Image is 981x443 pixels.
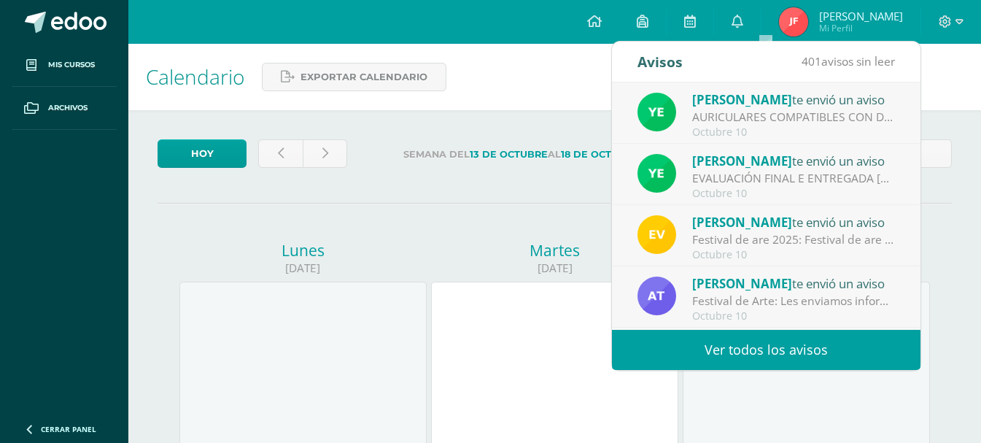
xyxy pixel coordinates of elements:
[359,139,683,169] label: Semana del al
[692,90,895,109] div: te envió un aviso
[158,139,247,168] a: Hoy
[692,126,895,139] div: Octubre 10
[819,9,903,23] span: [PERSON_NAME]
[41,424,96,434] span: Cerrar panel
[692,91,792,108] span: [PERSON_NAME]
[637,42,683,82] div: Avisos
[692,170,895,187] div: EVALUACIÓN FINAL E ENTREGADA HOY : Estimados padres de familia, el día de hoy se devolvió el exam...
[300,63,427,90] span: Exportar calendario
[692,153,792,169] span: [PERSON_NAME]
[692,212,895,231] div: te envió un aviso
[612,330,920,370] a: Ver todos los avisos
[692,274,895,293] div: te envió un aviso
[262,63,446,91] a: Exportar calendario
[692,214,792,231] span: [PERSON_NAME]
[470,149,548,160] strong: 13 de Octubre
[48,59,95,71] span: Mis cursos
[12,44,117,87] a: Mis cursos
[802,53,895,69] span: avisos sin leer
[431,261,678,276] div: [DATE]
[692,188,895,200] div: Octubre 10
[819,22,903,34] span: Mi Perfil
[779,7,808,36] img: b173394b32e6d2bb5d87e7accdfec27e.png
[802,53,821,69] span: 401
[637,277,676,315] img: e0d417c472ee790ef5578283e3430836.png
[179,261,427,276] div: [DATE]
[692,109,895,126] div: AURICULARES COMPATIBLES CON DISPOSITIVO PARA LUNES 13 DE OCTUBRE: Estimados padres de familia y c...
[637,154,676,193] img: fd93c6619258ae32e8e829e8701697bb.png
[179,240,427,261] div: Lunes
[561,149,639,160] strong: 18 de Octubre
[431,240,678,261] div: Martes
[692,293,895,309] div: Festival de Arte: Les enviamos información importante para el festival de Arte
[637,215,676,254] img: 383db5ddd486cfc25017fad405f5d727.png
[692,151,895,170] div: te envió un aviso
[146,63,244,90] span: Calendario
[692,310,895,323] div: Octubre 10
[48,102,88,114] span: Archivos
[637,93,676,131] img: fd93c6619258ae32e8e829e8701697bb.png
[692,275,792,292] span: [PERSON_NAME]
[692,249,895,261] div: Octubre 10
[692,231,895,248] div: Festival de are 2025: Festival de are 2025
[12,87,117,130] a: Archivos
